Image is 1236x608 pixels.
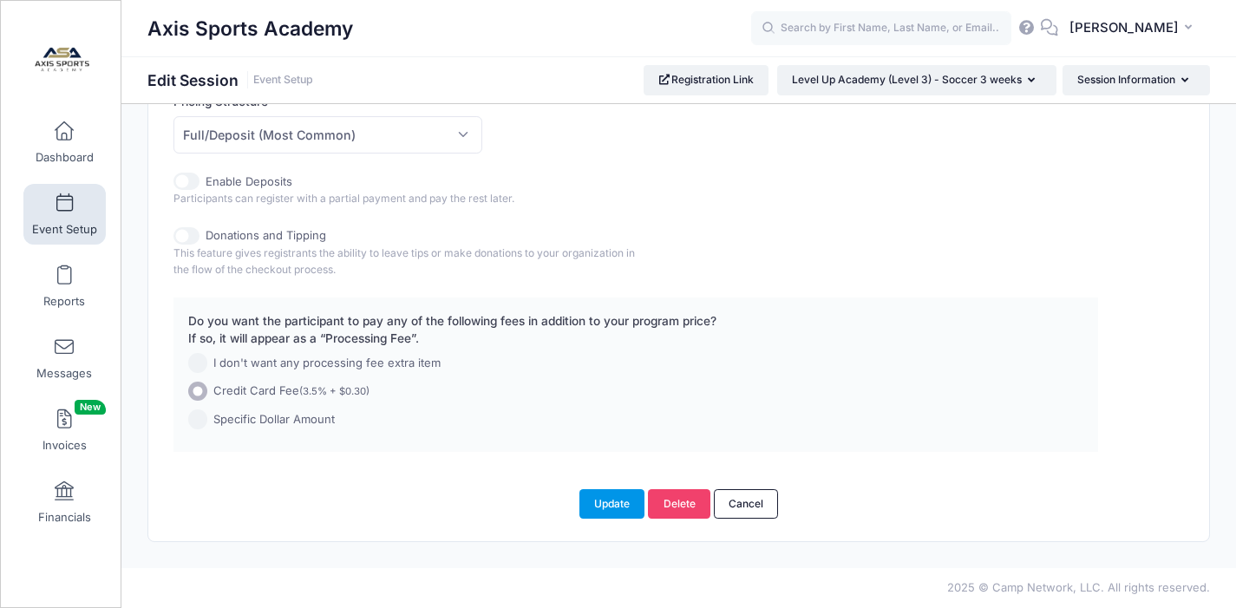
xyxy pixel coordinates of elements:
small: (3.5% + $0.30) [299,385,369,397]
span: Full/Deposit (Most Common) [183,126,356,144]
span: New [75,400,106,415]
a: Event Setup [253,74,313,87]
span: Event Setup [32,222,97,237]
a: Messages [23,328,106,389]
a: Financials [23,472,106,533]
input: I don't want any processing fee extra item [188,353,208,373]
a: Dashboard [23,112,106,173]
span: [PERSON_NAME] [1069,18,1179,37]
label: Do you want the participant to pay any of the following fees in addition to your program price? I... [188,312,716,348]
input: Search by First Name, Last Name, or Email... [751,11,1011,46]
span: This feature gives registrants the ability to leave tips or make donations to your organization i... [173,246,635,277]
input: Specific Dollar Amount [188,409,208,429]
a: Reports [23,256,106,317]
a: InvoicesNew [23,400,106,461]
span: Reports [43,294,85,309]
span: I don't want any processing fee extra item [213,355,441,372]
span: Credit Card Fee [213,382,369,400]
span: Level Up Academy (Level 3) - Soccer 3 weeks [792,73,1022,86]
button: Level Up Academy (Level 3) - Soccer 3 weeks [777,65,1056,95]
span: Invoices [43,438,87,453]
span: 2025 © Camp Network, LLC. All rights reserved. [947,580,1210,594]
span: Messages [36,366,92,381]
button: Update [579,489,645,519]
span: Financials [38,510,91,525]
span: Participants can register with a partial payment and pay the rest later. [173,192,514,205]
button: Session Information [1063,65,1210,95]
span: Dashboard [36,150,94,165]
a: Delete [648,489,710,519]
span: Specific Dollar Amount [213,411,335,428]
input: Credit Card Fee(3.5% + $0.30) [188,382,208,402]
h1: Axis Sports Academy [147,9,353,49]
h1: Edit Session [147,71,313,89]
a: Registration Link [644,65,769,95]
label: Enable Deposits [206,173,292,191]
span: Full/Deposit (Most Common) [173,116,481,154]
a: Event Setup [23,184,106,245]
img: Axis Sports Academy [29,27,95,92]
label: Donations and Tipping [206,227,326,245]
a: Axis Sports Academy [1,18,122,101]
button: [PERSON_NAME] [1058,9,1210,49]
a: Cancel [714,489,779,519]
